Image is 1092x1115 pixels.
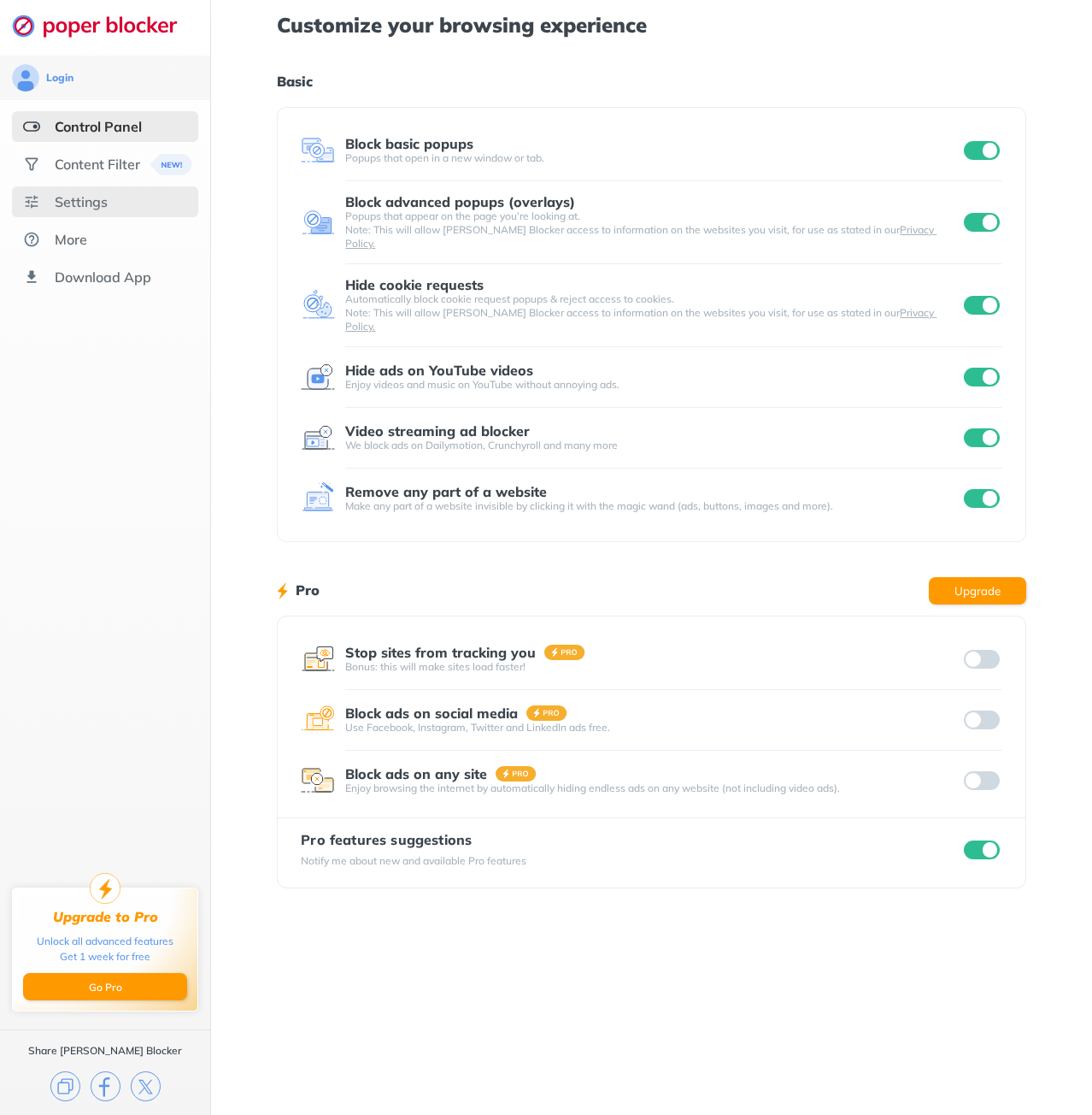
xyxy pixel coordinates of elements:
div: Make any part of a website invisible by clicking it with the magic wand (ads, buttons, images and... [345,499,960,513]
div: Block basic popups [345,136,473,151]
div: Video streaming ad blocker [345,423,530,439]
div: Use Facebook, Instagram, Twitter and LinkedIn ads free. [345,721,960,734]
img: feature icon [301,481,335,516]
div: Settings [55,193,108,210]
div: Block ads on any site [345,766,487,782]
div: Login [46,71,73,85]
div: Stop sites from tracking you [345,645,536,660]
div: Share [PERSON_NAME] Blocker [28,1044,182,1058]
div: Hide ads on YouTube videos [345,363,533,378]
div: Notify me about new and available Pro features [301,854,526,868]
div: We block ads on Dailymotion, Crunchyroll and many more [345,439,960,452]
img: facebook.svg [91,1071,120,1101]
div: Popups that appear on the page you’re looking at. Note: This will allow [PERSON_NAME] Blocker acc... [345,209,960,251]
img: feature icon [301,764,335,798]
div: Automatically block cookie request popups & reject access to cookies. Note: This will allow [PERS... [345,292,960,333]
div: Enjoy videos and music on YouTube without annoying ads. [345,378,960,392]
img: feature icon [301,642,335,676]
div: Control Panel [55,118,142,135]
div: Bonus: this will make sites load faster! [345,660,960,674]
img: pro-badge.svg [544,645,585,660]
a: Privacy Policy. [345,306,936,333]
div: More [55,231,87,248]
img: feature icon [301,205,335,239]
div: Pro features suggestions [301,832,526,847]
div: Remove any part of a website [345,484,547,499]
div: Content Filter [55,156,140,173]
img: feature icon [301,421,335,455]
img: settings.svg [23,193,40,210]
h1: Basic [277,70,1025,92]
div: Download App [55,268,151,286]
img: feature icon [301,288,335,322]
a: Privacy Policy. [345,223,936,250]
img: features-selected.svg [23,118,40,135]
img: feature icon [301,703,335,737]
img: feature icon [301,360,335,394]
div: Upgrade to Pro [53,909,158,925]
div: Enjoy browsing the internet by automatically hiding endless ads on any website (not including vid... [345,782,960,795]
div: Block advanced popups (overlays) [345,194,575,209]
button: Upgrade [929,577,1026,605]
img: x.svg [131,1071,161,1101]
img: pro-badge.svg [496,766,537,782]
div: Popups that open in a new window or tab. [345,151,960,165]
img: copy.svg [50,1071,80,1101]
div: Hide cookie requests [345,277,484,292]
img: feature icon [301,133,335,168]
img: menuBanner.svg [150,154,192,175]
img: pro-badge.svg [526,705,567,721]
img: about.svg [23,231,40,248]
img: lighting bolt [277,581,288,601]
img: download-app.svg [23,268,40,286]
div: Unlock all advanced features [37,934,173,949]
h1: Pro [296,579,320,601]
div: Get 1 week for free [60,949,150,965]
img: logo-webpage.svg [12,14,196,38]
div: Block ads on social media [345,705,518,721]
img: upgrade-to-pro.svg [90,873,120,904]
h1: Customize your browsing experience [277,14,1025,36]
img: social.svg [23,156,40,173]
img: avatar.svg [12,64,39,91]
button: Go Pro [23,973,187,1000]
